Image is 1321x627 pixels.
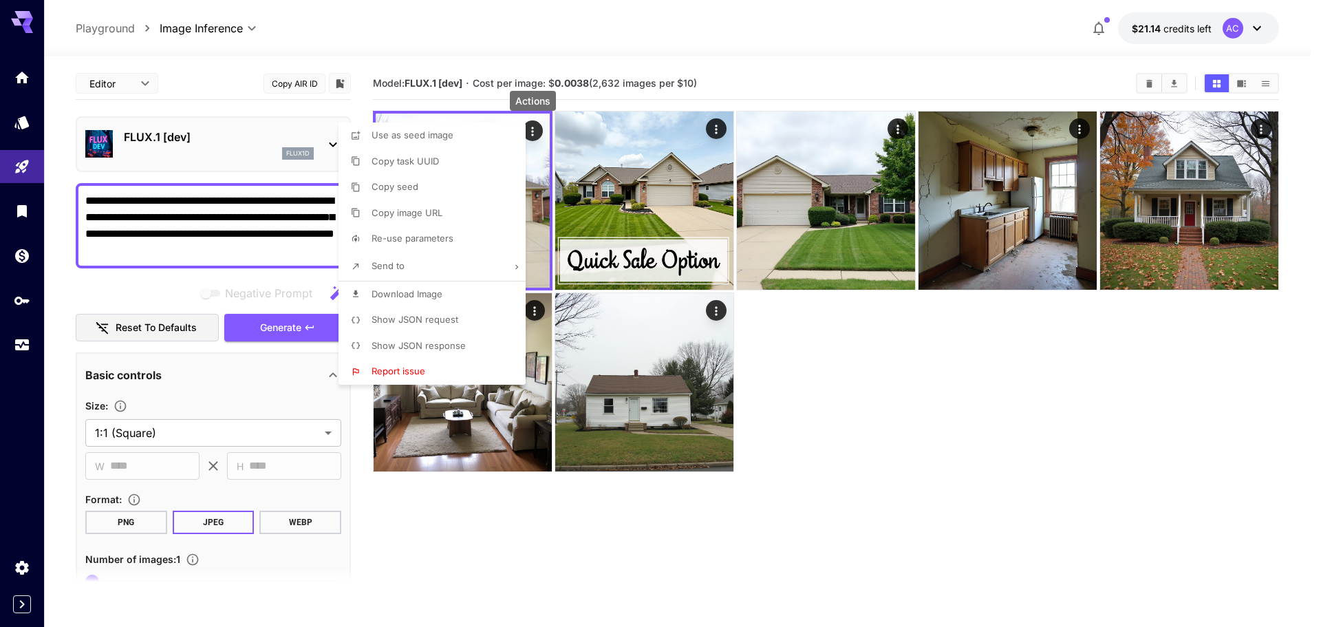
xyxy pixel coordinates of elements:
[372,260,405,271] span: Send to
[372,207,442,218] span: Copy image URL
[372,181,418,192] span: Copy seed
[372,156,439,167] span: Copy task UUID
[372,288,442,299] span: Download Image
[372,365,425,376] span: Report issue
[372,340,466,351] span: Show JSON response
[372,129,453,140] span: Use as seed image
[510,91,556,111] div: Actions
[372,233,453,244] span: Re-use parameters
[372,314,458,325] span: Show JSON request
